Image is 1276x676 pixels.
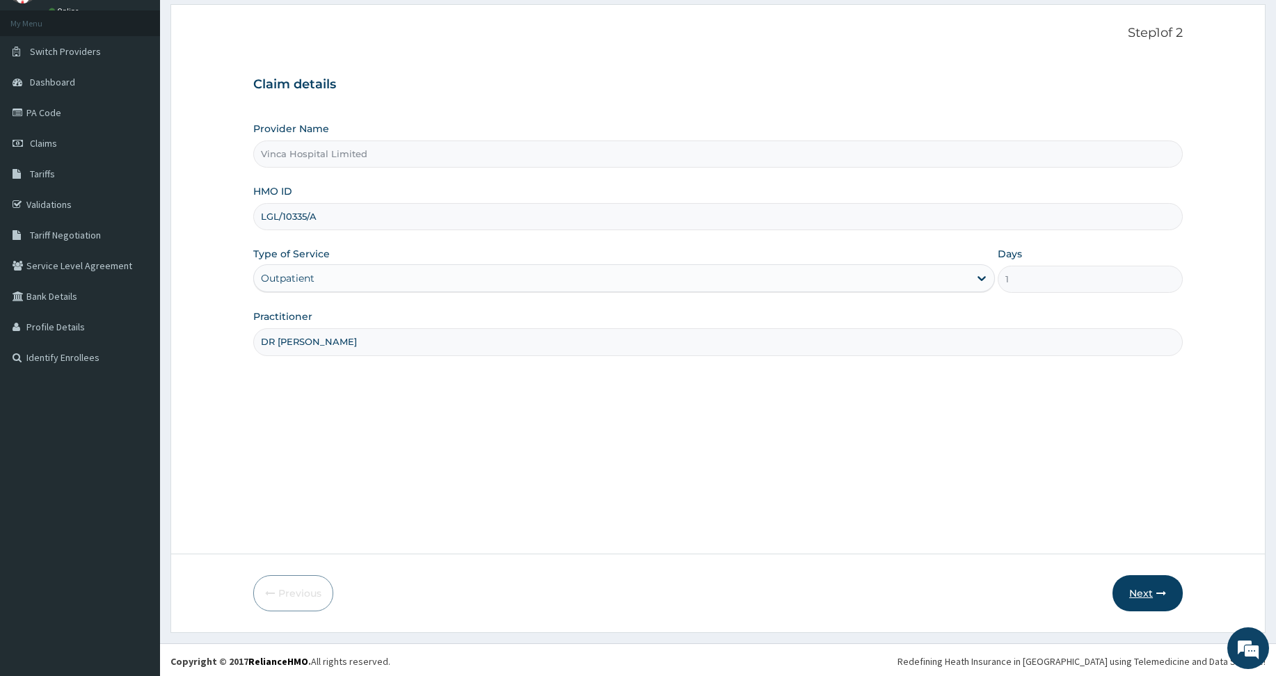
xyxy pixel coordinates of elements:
[49,6,82,16] a: Online
[253,122,329,136] label: Provider Name
[253,203,1183,230] input: Enter HMO ID
[253,309,312,323] label: Practitioner
[253,26,1183,41] p: Step 1 of 2
[30,168,55,180] span: Tariffs
[253,247,330,261] label: Type of Service
[898,654,1266,668] div: Redefining Heath Insurance in [GEOGRAPHIC_DATA] using Telemedicine and Data Science!
[30,45,101,58] span: Switch Providers
[253,77,1183,92] h3: Claim details
[253,184,292,198] label: HMO ID
[1112,575,1183,611] button: Next
[253,575,333,611] button: Previous
[170,655,311,668] strong: Copyright © 2017 .
[30,76,75,88] span: Dashboard
[248,655,308,668] a: RelianceHMO
[998,247,1022,261] label: Days
[253,328,1183,355] input: Enter Name
[30,137,57,150] span: Claims
[30,229,101,241] span: Tariff Negotiation
[261,271,314,285] div: Outpatient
